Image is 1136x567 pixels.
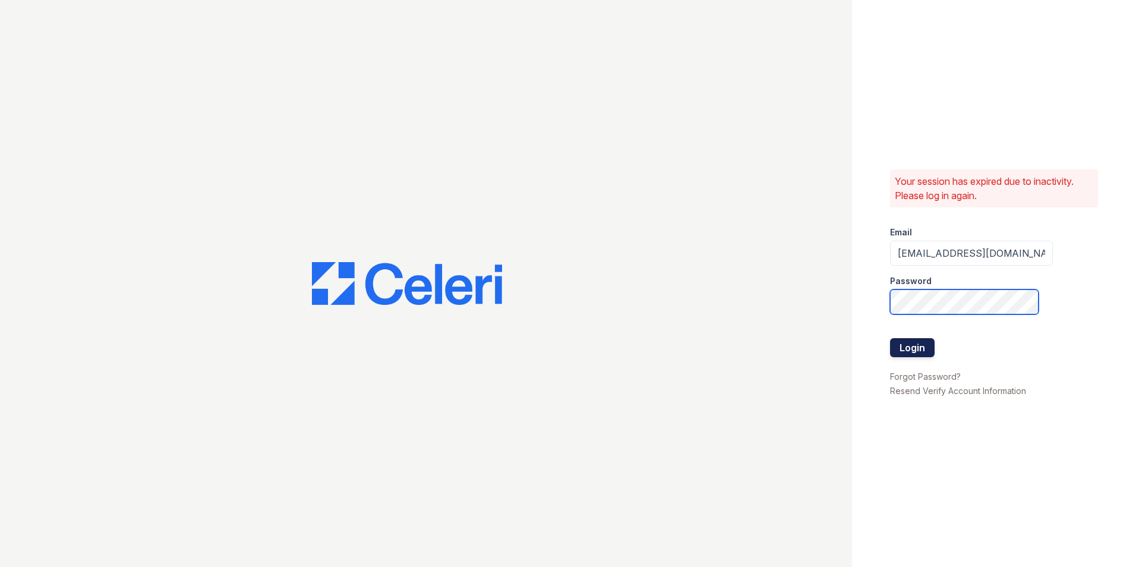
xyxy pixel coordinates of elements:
img: CE_Logo_Blue-a8612792a0a2168367f1c8372b55b34899dd931a85d93a1a3d3e32e68fde9ad4.png [312,262,502,305]
label: Password [890,275,932,287]
a: Forgot Password? [890,371,961,382]
button: Login [890,338,935,357]
label: Email [890,226,912,238]
a: Resend Verify Account Information [890,386,1026,396]
p: Your session has expired due to inactivity. Please log in again. [895,174,1093,203]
